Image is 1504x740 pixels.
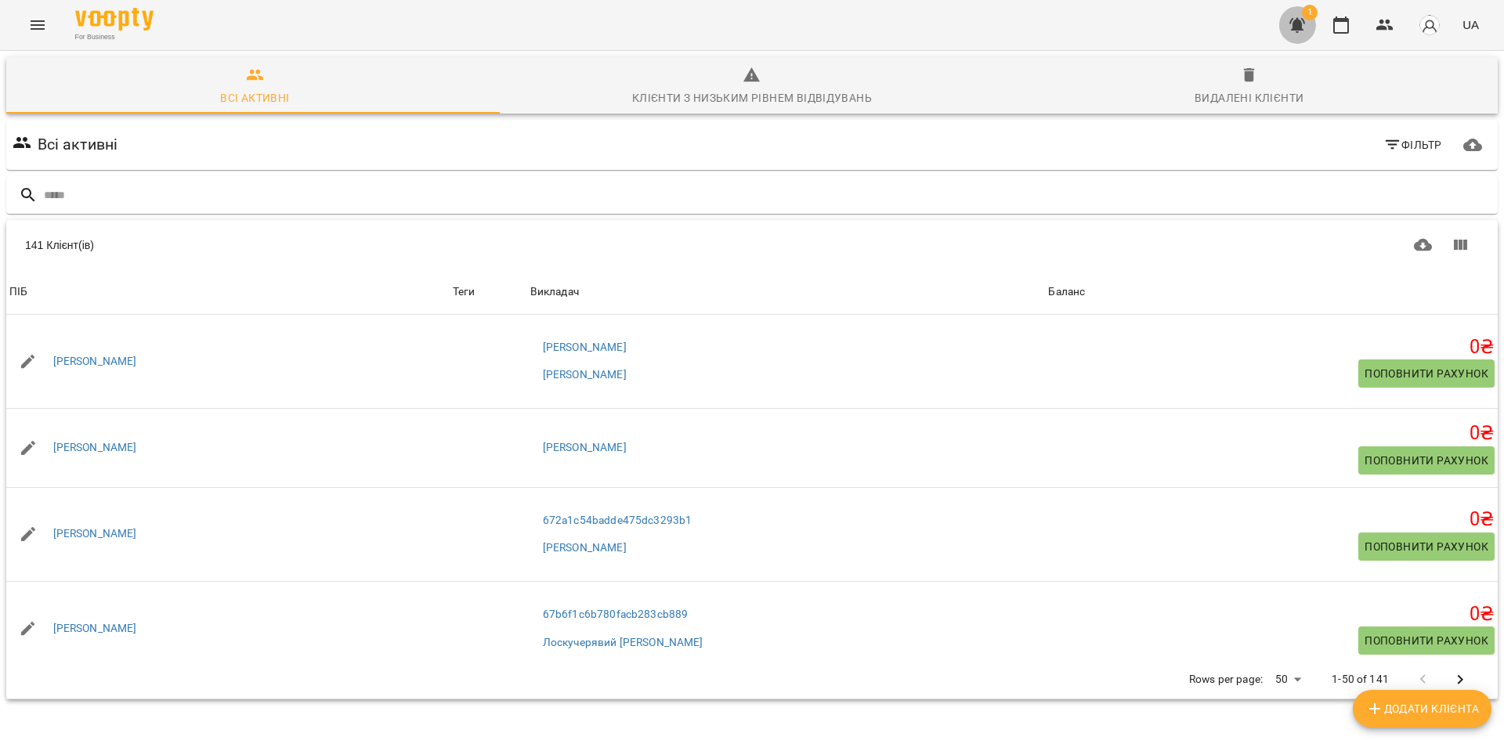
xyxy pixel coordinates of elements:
h5: 0 ₴ [1048,335,1495,359]
span: Фільтр [1383,135,1442,154]
button: Next Page [1441,661,1479,698]
span: Поповнити рахунок [1365,451,1488,470]
span: ПІБ [9,283,446,301]
a: [PERSON_NAME] [53,354,137,370]
h6: Всі активні [38,132,118,157]
button: Показати колонки [1441,226,1479,264]
button: Поповнити рахунок [1358,359,1495,388]
span: 1 [1302,5,1318,20]
a: [PERSON_NAME] [53,526,137,542]
span: Поповнити рахунок [1365,631,1488,650]
button: Завантажити CSV [1405,226,1442,264]
a: [PERSON_NAME] [53,440,137,456]
button: Поповнити рахунок [1358,532,1495,561]
div: Table Toolbar [6,220,1498,270]
img: avatar_s.png [1419,14,1441,36]
button: Додати клієнта [1353,690,1491,727]
span: For Business [75,32,154,42]
img: Voopty Logo [75,8,154,31]
a: Лоскучерявий [PERSON_NAME] [543,635,703,651]
h5: 0 ₴ [1048,421,1495,446]
div: 141 Клієнт(ів) [25,237,749,253]
button: UA [1456,10,1485,39]
a: [PERSON_NAME] [543,367,627,383]
a: [PERSON_NAME] [53,621,137,637]
div: Викладач [530,283,579,301]
span: Поповнити рахунок [1365,364,1488,383]
a: 67b6f1c6b780facb283cb889 [543,607,689,623]
a: [PERSON_NAME] [543,440,627,456]
span: Викладач [530,283,1043,301]
h5: 0 ₴ [1048,602,1495,626]
button: Menu [19,6,56,44]
a: [PERSON_NAME] [543,340,627,356]
button: Поповнити рахунок [1358,446,1495,475]
span: UA [1462,16,1479,33]
div: ПІБ [9,283,27,301]
p: Rows per page: [1189,672,1263,688]
div: Sort [9,283,27,301]
div: Видалені клієнти [1195,88,1303,107]
div: Всі активні [220,88,289,107]
button: Поповнити рахунок [1358,626,1495,655]
div: Баланс [1048,283,1085,301]
div: Sort [1048,283,1085,301]
div: Теги [453,283,524,301]
div: 50 [1269,668,1307,691]
span: Поповнити рахунок [1365,537,1488,556]
span: Баланс [1048,283,1495,301]
a: [PERSON_NAME] [543,540,627,556]
p: 1-50 of 141 [1332,672,1389,688]
span: Додати клієнта [1365,699,1479,718]
button: Фільтр [1377,131,1448,159]
h5: 0 ₴ [1048,507,1495,532]
a: 672a1c54badde475dc3293b1 [543,513,692,529]
div: Клієнти з низьким рівнем відвідувань [632,88,872,107]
